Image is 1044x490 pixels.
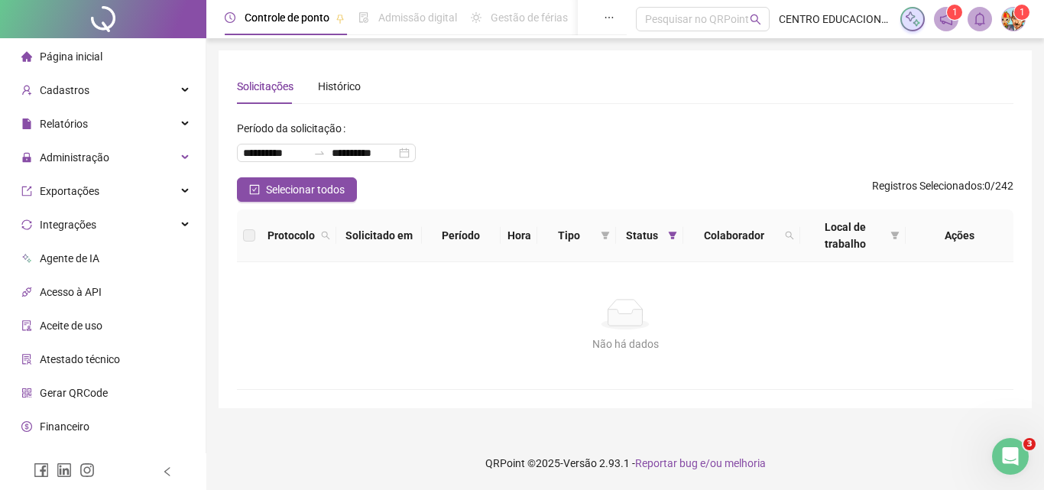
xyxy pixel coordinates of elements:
span: facebook [34,462,49,478]
span: sun [471,12,481,23]
span: filter [601,231,610,240]
iframe: Intercom live chat [992,438,1029,475]
span: audit [21,320,32,331]
span: Gestão de férias [491,11,568,24]
span: search [785,231,794,240]
span: Status [622,227,662,244]
span: file [21,118,32,129]
span: file-done [358,12,369,23]
sup: Atualize o seu contato no menu Meus Dados [1014,5,1029,20]
span: swap-right [313,147,326,159]
span: ellipsis [604,12,614,23]
th: Solicitado em [336,209,422,262]
span: Página inicial [40,50,102,63]
footer: QRPoint © 2025 - 2.93.1 - [206,436,1044,490]
span: CENTRO EDUCACIONAL [PERSON_NAME] DE B [779,11,891,28]
span: lock [21,152,32,163]
span: : 0 / 242 [872,177,1013,202]
span: Versão [563,457,597,469]
span: left [162,466,173,477]
span: 1 [1020,7,1025,18]
img: sparkle-icon.fc2bf0ac1784a2077858766a79e2daf3.svg [904,11,921,28]
span: Integrações [40,219,96,231]
span: search [318,224,333,247]
span: sync [21,219,32,230]
span: Atestado técnico [40,353,120,365]
span: linkedin [57,462,72,478]
span: Tipo [543,227,595,244]
div: Solicitações [237,78,293,95]
span: 1 [952,7,958,18]
span: filter [598,224,613,247]
span: filter [887,216,903,255]
span: notification [939,12,953,26]
th: Hora [501,209,538,262]
img: 36163 [1002,8,1025,31]
span: filter [665,224,680,247]
div: Ações [912,227,1007,244]
span: Cadastros [40,84,89,96]
span: search [782,224,797,247]
span: Aceite de uso [40,320,102,332]
span: qrcode [21,388,32,398]
div: Histórico [318,78,361,95]
span: filter [890,231,900,240]
span: Gerar QRCode [40,387,108,399]
span: clock-circle [225,12,235,23]
span: Selecionar todos [266,181,345,198]
span: api [21,287,32,297]
span: Acesso à API [40,286,102,298]
span: Registros Selecionados [872,180,982,192]
span: dollar [21,421,32,432]
span: Financeiro [40,420,89,433]
span: home [21,51,32,62]
span: to [313,147,326,159]
span: instagram [79,462,95,478]
span: Exportações [40,185,99,197]
div: Não há dados [255,336,995,352]
span: Reportar bug e/ou melhoria [635,457,766,469]
span: bell [973,12,987,26]
span: Admissão digital [378,11,457,24]
span: export [21,186,32,196]
span: filter [668,231,677,240]
span: search [750,14,761,25]
span: Administração [40,151,109,164]
span: Controle de ponto [245,11,329,24]
span: check-square [249,184,260,195]
span: search [321,231,330,240]
span: Agente de IA [40,252,99,264]
th: Período [422,209,501,262]
span: Protocolo [267,227,315,244]
span: Colaborador [689,227,779,244]
span: Local de trabalho [806,219,885,252]
span: Relatórios [40,118,88,130]
label: Período da solicitação [237,116,352,141]
span: pushpin [336,14,345,23]
span: solution [21,354,32,365]
sup: 1 [947,5,962,20]
span: user-add [21,85,32,96]
button: Selecionar todos [237,177,357,202]
span: 3 [1023,438,1036,450]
